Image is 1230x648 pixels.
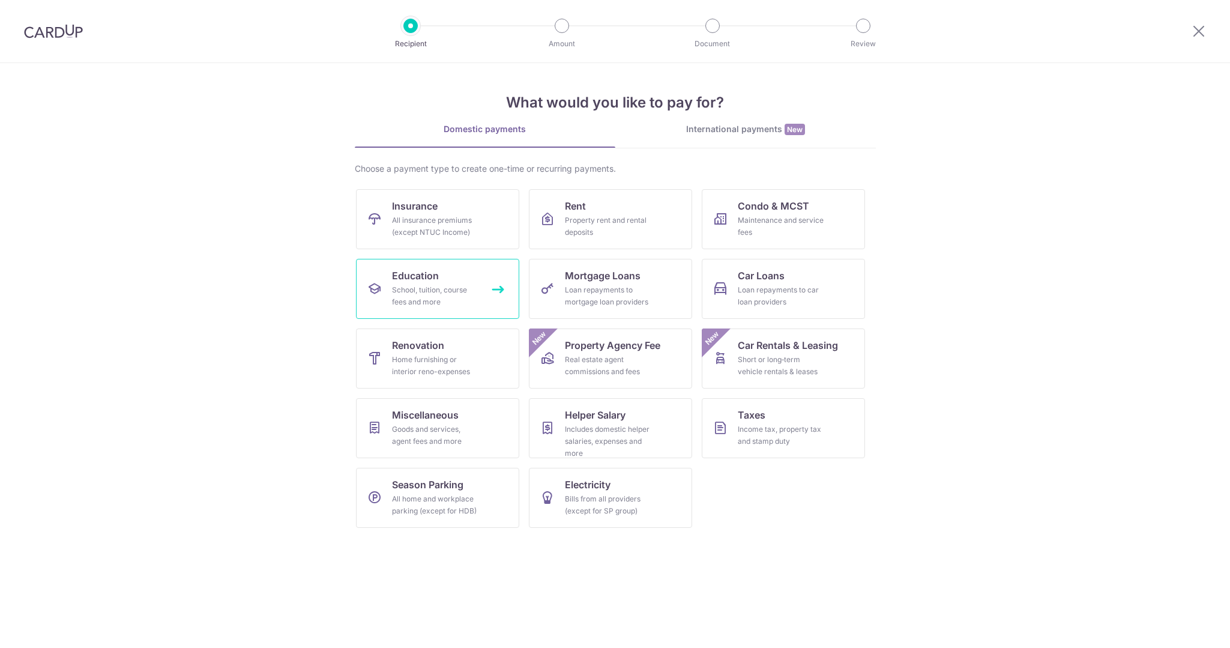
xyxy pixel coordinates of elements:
[355,123,615,135] div: Domestic payments
[738,199,809,213] span: Condo & MCST
[392,199,438,213] span: Insurance
[702,259,865,319] a: Car LoansLoan repayments to car loan providers
[392,354,478,378] div: Home furnishing or interior reno-expenses
[565,199,586,213] span: Rent
[738,214,824,238] div: Maintenance and service fees
[565,408,626,422] span: Helper Salary
[738,354,824,378] div: Short or long‑term vehicle rentals & leases
[392,477,463,492] span: Season Parking
[565,268,641,283] span: Mortgage Loans
[392,493,478,517] div: All home and workplace parking (except for HDB)
[356,329,519,389] a: RenovationHome furnishing or interior reno-expenses
[738,284,824,308] div: Loan repayments to car loan providers
[738,423,824,447] div: Income tax, property tax and stamp duty
[565,214,651,238] div: Property rent and rental deposits
[615,123,876,136] div: International payments
[355,92,876,114] h4: What would you like to pay for?
[529,259,692,319] a: Mortgage LoansLoan repayments to mortgage loan providers
[738,408,765,422] span: Taxes
[565,423,651,459] div: Includes domestic helper salaries, expenses and more
[392,214,478,238] div: All insurance premiums (except NTUC Income)
[529,329,692,389] a: Property Agency FeeReal estate agent commissions and feesNew
[565,284,651,308] div: Loan repayments to mortgage loan providers
[529,398,692,458] a: Helper SalaryIncludes domestic helper salaries, expenses and more
[819,38,908,50] p: Review
[529,189,692,249] a: RentProperty rent and rental deposits
[565,354,651,378] div: Real estate agent commissions and fees
[738,338,838,353] span: Car Rentals & Leasing
[702,398,865,458] a: TaxesIncome tax, property tax and stamp duty
[356,468,519,528] a: Season ParkingAll home and workplace parking (except for HDB)
[392,284,478,308] div: School, tuition, course fees and more
[366,38,455,50] p: Recipient
[392,408,459,422] span: Miscellaneous
[668,38,757,50] p: Document
[392,338,444,353] span: Renovation
[356,398,519,458] a: MiscellaneousGoods and services, agent fees and more
[529,468,692,528] a: ElectricityBills from all providers (except for SP group)
[392,268,439,283] span: Education
[565,477,610,492] span: Electricity
[392,423,478,447] div: Goods and services, agent fees and more
[702,329,865,389] a: Car Rentals & LeasingShort or long‑term vehicle rentals & leasesNew
[702,189,865,249] a: Condo & MCSTMaintenance and service fees
[356,259,519,319] a: EducationSchool, tuition, course fees and more
[785,124,805,135] span: New
[529,329,549,348] span: New
[738,268,785,283] span: Car Loans
[565,493,651,517] div: Bills from all providers (except for SP group)
[565,338,660,353] span: Property Agency Fee
[356,189,519,249] a: InsuranceAll insurance premiums (except NTUC Income)
[702,329,722,348] span: New
[517,38,606,50] p: Amount
[24,24,83,38] img: CardUp
[355,163,876,175] div: Choose a payment type to create one-time or recurring payments.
